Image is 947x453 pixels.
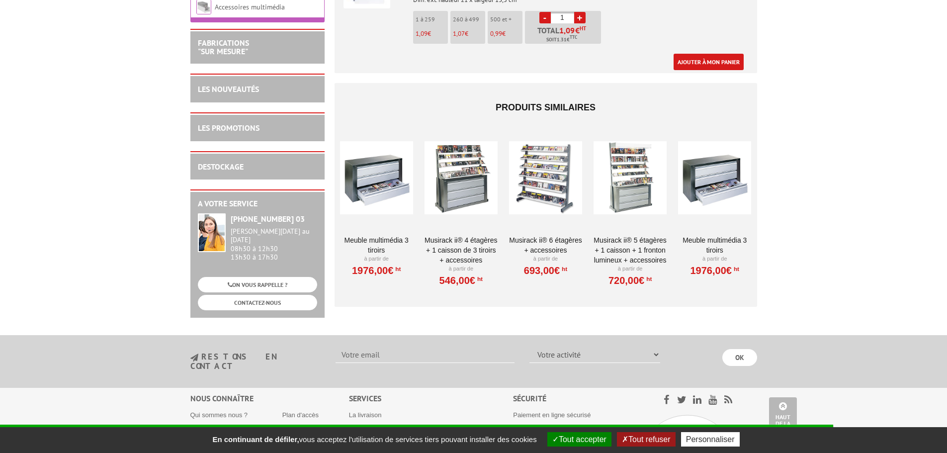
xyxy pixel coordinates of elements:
span: 1,07 [453,29,465,38]
div: 08h30 à 12h30 13h30 à 17h30 [231,227,317,262]
span: 1,09 [559,26,575,34]
a: FABRICATIONS"Sur Mesure" [198,38,249,57]
h2: A votre service [198,199,317,208]
a: Musirack II® 6 étagères + accessoires [509,235,582,255]
span: 0,99 [490,29,502,38]
a: 1976,00€HT [690,268,739,273]
img: widget-service.jpg [198,213,226,252]
span: 1,09 [416,29,428,38]
a: 693,00€HT [524,268,567,273]
p: € [416,30,448,37]
p: 260 à 499 [453,16,485,23]
p: À partir de [425,265,498,273]
a: Musirack II® 5 étagères + 1 caisson + 1 fronton lumineux + accessoires [594,235,667,265]
a: Musirack II® 4 étagères + 1 caisson de 3 tiroirs + accessoires [425,235,498,265]
a: Qui sommes nous ? [190,411,248,419]
a: + [574,12,586,23]
a: - [539,12,551,23]
a: Plan d'accès [282,411,319,419]
strong: En continuant de défiler, [212,435,299,444]
div: Services [349,393,514,404]
p: À partir de [340,255,413,263]
span: € [559,26,586,34]
div: [PERSON_NAME][DATE] au [DATE] [231,227,317,244]
button: Tout refuser [617,432,675,447]
a: Meuble multimédia 3 tiroirs [340,235,413,255]
a: La livraison [349,411,382,419]
button: Tout accepter [547,432,611,447]
span: Produits similaires [496,102,596,112]
a: LES PROMOTIONS [198,123,259,133]
sup: HT [560,266,567,272]
sup: HT [732,266,739,272]
sup: HT [644,275,652,282]
span: 1.31 [557,36,567,44]
a: Ajouter à mon panier [674,54,744,70]
a: DESTOCKAGE [198,162,244,172]
span: vous acceptez l'utilisation de services tiers pouvant installer des cookies [207,435,541,444]
a: Haut de la page [769,397,797,438]
p: À partir de [509,255,582,263]
a: CONTACTEZ-NOUS [198,295,317,310]
sup: HT [580,25,586,32]
sup: HT [475,275,483,282]
p: € [490,30,522,37]
a: LES NOUVEAUTÉS [198,84,259,94]
button: Personnaliser (fenêtre modale) [681,432,740,447]
a: Paiement en ligne sécurisé [513,411,591,419]
p: Total [527,26,601,44]
p: 1 à 259 [416,16,448,23]
a: Accessoires multimédia [215,2,285,11]
div: Nous connaître [190,393,349,404]
a: 546,00€HT [439,277,483,283]
strong: [PHONE_NUMBER] 03 [231,214,305,224]
p: 500 et + [490,16,522,23]
div: Sécurité [513,393,638,404]
a: 720,00€HT [608,277,652,283]
a: 1976,00€HT [352,268,401,273]
sup: HT [393,266,401,272]
a: ON VOUS RAPPELLE ? [198,277,317,292]
h3: restons en contact [190,353,321,370]
p: € [453,30,485,37]
img: newsletter.jpg [190,354,198,362]
span: Soit € [546,36,577,44]
p: À partir de [678,255,751,263]
sup: TTC [570,34,577,40]
a: Meuble multimédia 3 tiroirs [678,235,751,255]
p: À partir de [594,265,667,273]
input: Votre email [336,346,515,363]
input: OK [722,349,757,366]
